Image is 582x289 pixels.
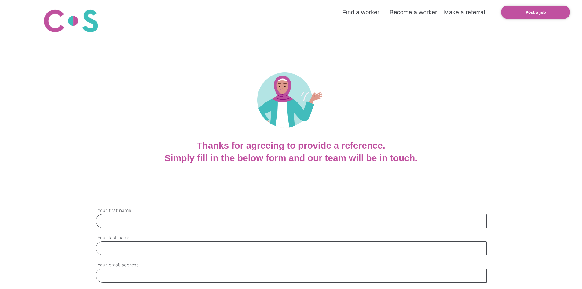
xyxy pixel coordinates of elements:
[390,9,437,16] a: Become a worker
[525,10,546,15] b: Post a job
[444,9,485,16] a: Make a referral
[342,9,379,16] a: Find a worker
[96,207,487,214] label: Your first name
[164,153,417,163] b: Simply fill in the below form and our team will be in touch.
[96,234,487,241] label: Your last name
[501,6,570,19] a: Post a job
[96,261,487,269] label: Your email address
[197,140,385,150] b: Thanks for agreeing to provide a reference.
